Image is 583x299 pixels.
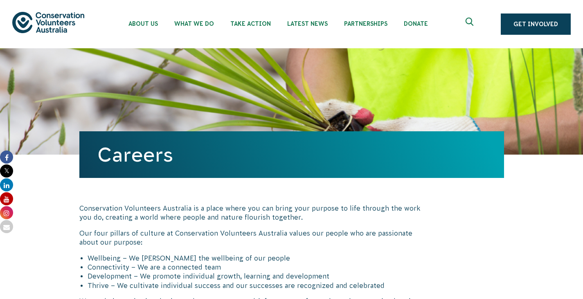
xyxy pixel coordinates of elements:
[97,144,486,166] h1: Careers
[88,272,430,281] li: Development – We promote individual growth, learning and development
[88,254,430,263] li: Wellbeing – We [PERSON_NAME] the wellbeing of our people
[501,13,571,35] a: Get Involved
[344,20,387,27] span: Partnerships
[404,20,428,27] span: Donate
[79,204,430,222] p: Conservation Volunteers Australia is a place where you can bring your purpose to life through the...
[174,20,214,27] span: What We Do
[287,20,328,27] span: Latest News
[79,229,430,247] p: Our four pillars of culture at Conservation Volunteers Australia values our people who are passio...
[230,20,271,27] span: Take Action
[128,20,158,27] span: About Us
[12,12,84,33] img: logo.svg
[461,14,480,34] button: Expand search box Close search box
[88,281,430,290] li: Thrive – We cultivate individual success and our successes are recognized and celebrated
[466,18,476,31] span: Expand search box
[88,263,430,272] li: Connectivity – We are a connected team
